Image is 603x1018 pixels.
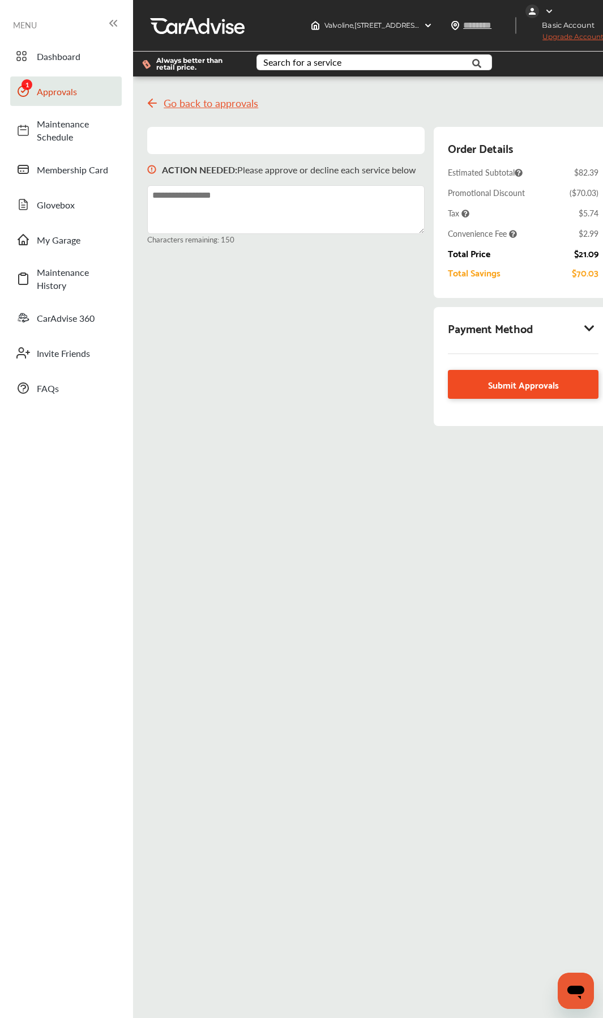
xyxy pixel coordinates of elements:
div: ( $70.03 ) [570,187,598,198]
a: Dashboard [10,41,122,71]
span: Always better than retail price. [156,57,238,71]
div: $21.09 [574,248,598,258]
img: svg+xml;base64,PHN2ZyB3aWR0aD0iMTYiIGhlaWdodD0iMTciIHZpZXdCb3g9IjAgMCAxNiAxNyIgZmlsbD0ibm9uZSIgeG... [147,154,156,185]
iframe: Button to launch messaging window [558,973,594,1009]
img: location_vector.a44bc228.svg [451,21,460,30]
a: Glovebox [10,190,122,219]
b: ACTION NEEDED : [162,163,237,176]
span: Membership Card [37,163,116,176]
div: $70.03 [572,267,598,278]
span: Maintenance History [37,266,116,292]
a: Maintenance History [10,260,122,297]
small: Characters remaining: 150 [147,234,425,245]
span: MENU [13,20,37,29]
span: Estimated Subtotal [448,167,523,178]
span: Tax [448,207,469,219]
img: header-divider.bc55588e.svg [515,17,516,34]
span: CarAdvise 360 [37,312,116,325]
img: WGsFRI8htEPBVLJbROoPRyZpYNWhNONpIPPETTm6eUC0GeLEiAAAAAElFTkSuQmCC [545,7,554,16]
div: $5.74 [579,207,598,219]
span: FAQs [37,382,116,395]
p: Please approve or decline each service below [162,163,416,176]
div: Total Savings [448,267,501,278]
img: dollor_label_vector.a70140d1.svg [142,59,151,69]
span: My Garage [37,233,116,246]
img: jVpblrzwTbfkPYzPPzSLxeg0AAAAASUVORK5CYII= [525,5,539,18]
a: Approvals [10,76,122,106]
img: header-down-arrow.9dd2ce7d.svg [424,21,433,30]
a: FAQs [10,373,122,403]
div: Payment Method [448,318,598,338]
div: Search for a service [263,58,341,67]
div: $2.99 [579,228,598,239]
span: Basic Account [527,19,603,31]
img: header-home-logo.8d720a4f.svg [311,21,320,30]
span: Approvals [37,85,116,98]
span: Dashboard [37,50,116,63]
div: $82.39 [574,167,598,178]
span: Submit Approvals [488,377,559,392]
a: Invite Friends [10,338,122,368]
img: svg+xml;base64,PHN2ZyB4bWxucz0iaHR0cDovL3d3dy53My5vcmcvMjAwMC9zdmciIHdpZHRoPSIyNCIgaGVpZ2h0PSIyNC... [146,96,159,110]
a: CarAdvise 360 [10,303,122,333]
a: My Garage [10,225,122,254]
span: Maintenance Schedule [37,117,116,143]
div: Promotional Discount [448,187,525,198]
div: Total Price [448,248,490,258]
a: Membership Card [10,155,122,184]
span: Invite Friends [37,347,116,360]
a: Submit Approvals [448,370,598,399]
span: Convenience Fee [448,228,517,239]
span: Go back to approvals [164,97,258,109]
span: Glovebox [37,198,116,211]
div: Order Details [448,138,513,157]
a: Maintenance Schedule [10,112,122,149]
